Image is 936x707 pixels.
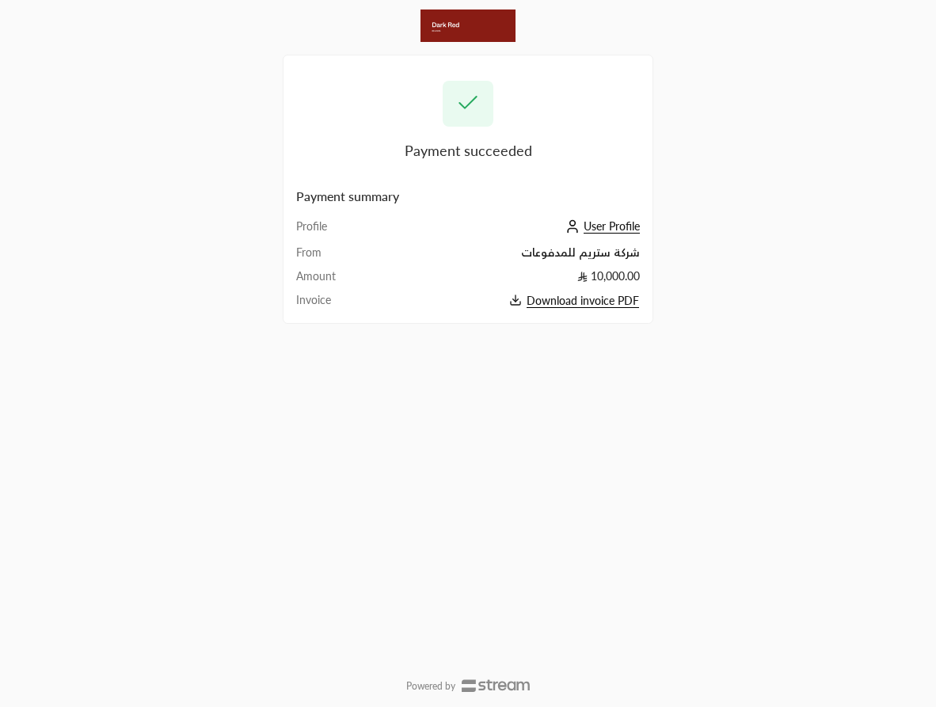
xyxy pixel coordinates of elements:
td: Profile [296,219,374,245]
h2: Payment summary [296,187,640,206]
span: Download invoice PDF [527,294,639,308]
span: User Profile [584,219,640,234]
td: 10,000.00 [374,268,640,292]
td: Invoice [296,292,374,310]
a: User Profile [561,219,640,233]
p: Powered by [406,680,455,693]
button: Download invoice PDF [374,292,640,310]
div: Payment succeeded [296,139,640,162]
img: Company Logo [420,10,516,42]
td: From [296,245,374,268]
td: Amount [296,268,374,292]
td: شركة ستريم للمدفوعات [374,245,640,268]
